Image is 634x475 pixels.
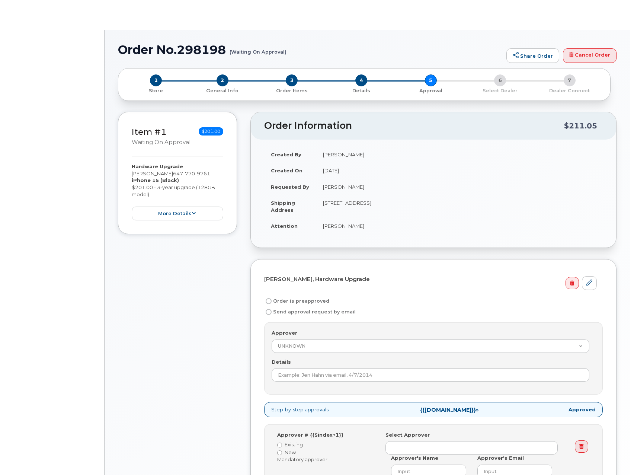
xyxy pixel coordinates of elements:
input: Send approval request by email [266,309,272,315]
strong: Attention [271,223,298,229]
td: [STREET_ADDRESS] [316,195,603,218]
p: Details [330,87,393,94]
td: [PERSON_NAME] [316,179,603,195]
span: $201.00 [199,127,223,136]
span: 3 [286,74,298,86]
strong: Approved [569,406,596,413]
small: Waiting On Approval [132,139,190,146]
input: Order is preapproved [266,298,272,304]
label: Approver's Name [391,455,438,462]
span: » [420,407,478,412]
h1: Order No.298198 [118,43,503,56]
button: more details [132,207,223,220]
strong: Requested By [271,184,309,190]
a: 1 Store [124,86,188,94]
td: [PERSON_NAME] [316,146,603,163]
strong: iPhone 15 (Black) [132,177,179,183]
a: Cancel Order [563,48,617,63]
label: Send approval request by email [264,307,356,316]
a: 4 Details [327,86,396,94]
input: Example: Jen Hahn via email, 4/7/2014 [272,368,589,382]
h4: [PERSON_NAME], Hardware Upgrade [264,276,597,283]
p: Step-by-step approvals: [264,402,603,417]
strong: Hardware Upgrade [132,163,183,169]
input: New [277,450,282,455]
label: Approver # {{$index+1}} [277,431,343,439]
p: Store [127,87,185,94]
span: 647 [173,170,210,176]
a: 2 General Info [188,86,257,94]
label: New [277,449,374,456]
strong: Created On [271,168,302,173]
p: General Info [191,87,254,94]
a: Item #1 [132,127,167,137]
span: 1 [150,74,162,86]
p: Order Items [260,87,324,94]
span: 9761 [195,170,210,176]
small: (Waiting On Approval) [230,43,286,55]
div: [PERSON_NAME] $201.00 - 3-year upgrade (128GB model) [132,163,223,220]
span: 770 [183,170,195,176]
label: Order is preapproved [264,297,329,306]
strong: {{[DOMAIN_NAME]}} [420,407,476,413]
div: Mandatory approver [277,456,374,463]
span: 2 [217,74,228,86]
div: $211.05 [564,119,597,133]
input: Existing [277,443,282,447]
label: Details [272,358,291,366]
a: 3 Order Items [257,86,327,94]
span: 4 [355,74,367,86]
td: [DATE] [316,162,603,179]
label: Select Approver [385,431,430,439]
a: Share Order [506,48,559,63]
td: [PERSON_NAME] [316,218,603,234]
label: Approver's Email [477,455,524,462]
label: Existing [277,441,374,448]
h2: Order Information [264,121,564,131]
strong: Created By [271,152,301,157]
label: Approver [272,329,297,337]
strong: Shipping Address [271,200,295,213]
